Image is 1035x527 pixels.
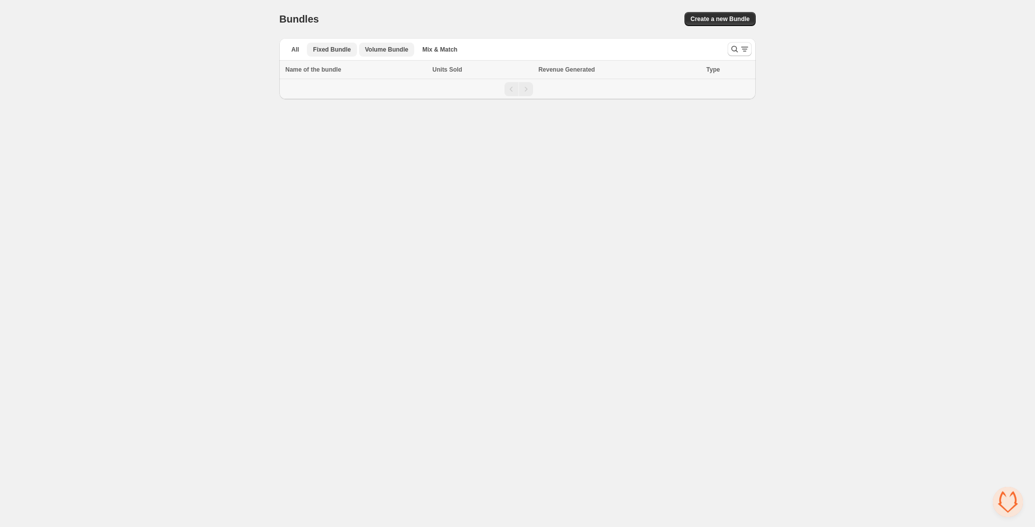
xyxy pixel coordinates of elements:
button: Search and filter results [728,42,752,56]
span: Revenue Generated [539,65,595,75]
button: Revenue Generated [539,65,605,75]
button: Units Sold [432,65,472,75]
span: All [291,46,299,54]
span: Volume Bundle [365,46,408,54]
h1: Bundles [279,13,319,25]
button: Create a new Bundle [684,12,756,26]
div: Name of the bundle [285,65,426,75]
span: Units Sold [432,65,462,75]
span: Fixed Bundle [313,46,351,54]
div: Type [707,65,750,75]
span: Mix & Match [422,46,457,54]
a: Відкритий чат [993,487,1023,517]
nav: Pagination [279,79,756,99]
span: Create a new Bundle [691,15,750,23]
